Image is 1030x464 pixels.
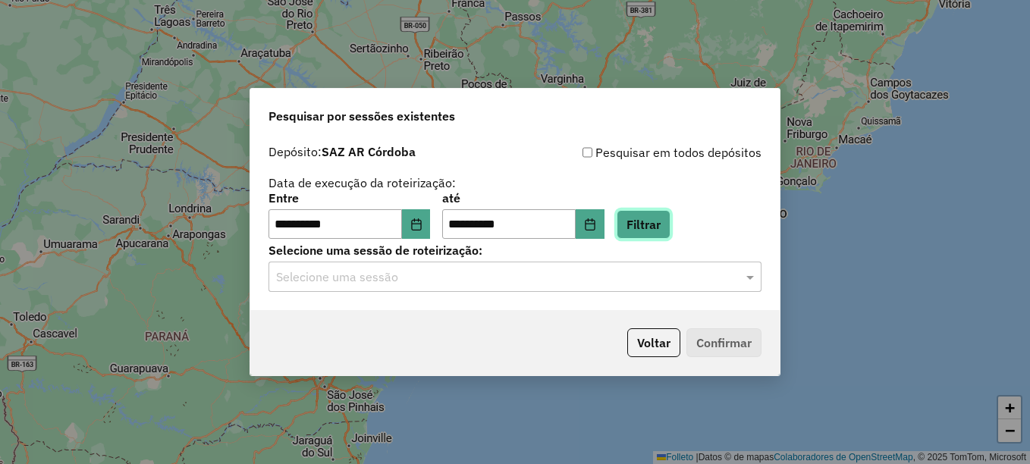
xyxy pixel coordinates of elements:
[576,209,604,240] button: Elija la fecha
[268,174,456,192] label: Data de execução da roteirização:
[268,107,455,125] span: Pesquisar por sessões existentes
[268,241,762,259] label: Selecione uma sessão de roteirização:
[442,189,604,207] label: até
[268,143,416,161] label: Depósito:
[402,209,431,240] button: Elija la fecha
[617,210,670,239] button: Filtrar
[627,328,680,357] button: Voltar
[322,144,416,159] strong: SAZ AR Córdoba
[595,143,762,161] font: Pesquisar em todos depósitos
[268,189,430,207] label: Entre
